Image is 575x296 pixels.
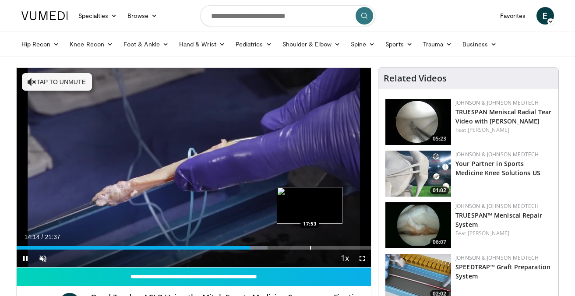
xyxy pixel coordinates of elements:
[346,35,380,53] a: Spine
[277,35,346,53] a: Shoulder & Elbow
[21,11,68,20] img: VuMedi Logo
[455,108,551,125] a: TRUESPAN Meniscal Radial Tear Video with [PERSON_NAME]
[45,233,60,240] span: 21:37
[277,187,342,224] img: image.jpeg
[22,73,92,91] button: Tap to unmute
[455,263,550,280] a: SPEEDTRAP™ Graft Preparation System
[455,202,539,210] a: Johnson & Johnson MedTech
[118,35,174,53] a: Foot & Ankle
[17,246,371,250] div: Progress Bar
[457,35,502,53] a: Business
[385,99,451,145] a: 05:23
[200,5,375,26] input: Search topics, interventions
[42,233,43,240] span: /
[468,126,509,134] a: [PERSON_NAME]
[418,35,458,53] a: Trauma
[380,35,418,53] a: Sports
[73,7,123,25] a: Specialties
[455,254,539,261] a: Johnson & Johnson MedTech
[430,238,449,246] span: 06:07
[336,250,353,267] button: Playback Rate
[25,233,40,240] span: 14:14
[353,250,371,267] button: Fullscreen
[230,35,277,53] a: Pediatrics
[455,126,551,134] div: Feat.
[455,229,551,237] div: Feat.
[17,68,371,268] video-js: Video Player
[385,99,451,145] img: a9cbc79c-1ae4-425c-82e8-d1f73baa128b.150x105_q85_crop-smart_upscale.jpg
[468,229,509,237] a: [PERSON_NAME]
[174,35,230,53] a: Hand & Wrist
[495,7,531,25] a: Favorites
[430,135,449,143] span: 05:23
[385,151,451,197] img: 0543fda4-7acd-4b5c-b055-3730b7e439d4.150x105_q85_crop-smart_upscale.jpg
[34,250,52,267] button: Unmute
[122,7,162,25] a: Browse
[536,7,554,25] a: E
[455,159,540,177] a: Your Partner in Sports Medicine Knee Solutions US
[455,99,539,106] a: Johnson & Johnson MedTech
[455,211,542,229] a: TRUESPAN™ Meniscal Repair System
[430,187,449,194] span: 01:02
[64,35,118,53] a: Knee Recon
[385,202,451,248] a: 06:07
[16,35,65,53] a: Hip Recon
[385,151,451,197] a: 01:02
[455,151,539,158] a: Johnson & Johnson MedTech
[17,250,34,267] button: Pause
[384,73,447,84] h4: Related Videos
[385,202,451,248] img: e42d750b-549a-4175-9691-fdba1d7a6a0f.150x105_q85_crop-smart_upscale.jpg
